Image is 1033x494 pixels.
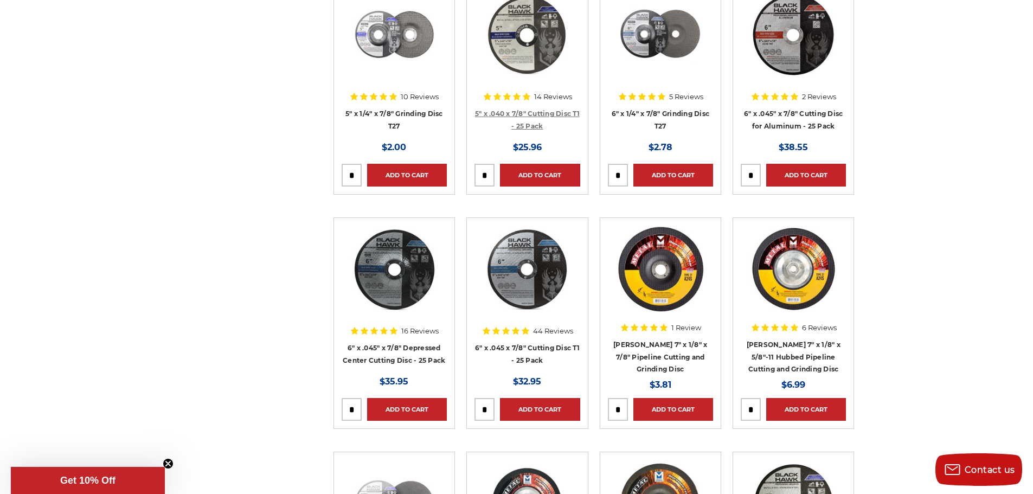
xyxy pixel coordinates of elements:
[163,458,174,469] button: Close teaser
[382,142,406,152] span: $2.00
[649,142,672,152] span: $2.78
[513,142,542,152] span: $25.96
[401,328,439,335] span: 16 Reviews
[802,93,836,100] span: 2 Reviews
[744,110,843,130] a: 6" x .045" x 7/8" Cutting Disc for Aluminum - 25 Pack
[367,398,447,421] a: Add to Cart
[650,380,671,390] span: $3.81
[343,344,445,364] a: 6" x .045" x 7/8" Depressed Center Cutting Disc - 25 Pack
[534,93,572,100] span: 14 Reviews
[351,226,438,312] img: 6" x .045" x 7/8" Depressed Center Type 27 Cut Off Wheel
[617,226,704,312] img: Mercer 7" x 1/8" x 7/8 Cutting and Light Grinding Wheel
[500,164,580,187] a: Add to Cart
[513,376,541,387] span: $32.95
[781,380,805,390] span: $6.99
[367,164,447,187] a: Add to Cart
[380,376,408,387] span: $35.95
[11,467,165,494] div: Get 10% OffClose teaser
[671,324,701,331] span: 1 Review
[633,398,713,421] a: Add to Cart
[613,341,707,373] a: [PERSON_NAME] 7" x 1/8" x 7/8" Pipeline Cutting and Grinding Disc
[475,110,580,130] a: 5" x .040 x 7/8" Cutting Disc T1 - 25 Pack
[741,226,846,331] a: Mercer 7" x 1/8" x 5/8"-11 Hubbed Cutting and Light Grinding Wheel
[342,226,447,331] a: 6" x .045" x 7/8" Depressed Center Type 27 Cut Off Wheel
[747,341,840,373] a: [PERSON_NAME] 7" x 1/8" x 5/8"-11 Hubbed Pipeline Cutting and Grinding Disc
[60,475,116,486] span: Get 10% Off
[401,93,439,100] span: 10 Reviews
[533,328,573,335] span: 44 Reviews
[608,226,713,331] a: Mercer 7" x 1/8" x 7/8 Cutting and Light Grinding Wheel
[345,110,443,130] a: 5" x 1/4" x 7/8" Grinding Disc T27
[474,226,580,331] a: 6" x .045 x 7/8" Cutting Disc T1
[612,110,710,130] a: 6" x 1/4" x 7/8" Grinding Disc T27
[965,465,1015,475] span: Contact us
[935,453,1022,486] button: Contact us
[802,324,837,331] span: 6 Reviews
[633,164,713,187] a: Add to Cart
[500,398,580,421] a: Add to Cart
[766,164,846,187] a: Add to Cart
[766,398,846,421] a: Add to Cart
[750,226,837,312] img: Mercer 7" x 1/8" x 5/8"-11 Hubbed Cutting and Light Grinding Wheel
[669,93,703,100] span: 5 Reviews
[779,142,808,152] span: $38.55
[484,226,570,312] img: 6" x .045 x 7/8" Cutting Disc T1
[475,344,580,364] a: 6" x .045 x 7/8" Cutting Disc T1 - 25 Pack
